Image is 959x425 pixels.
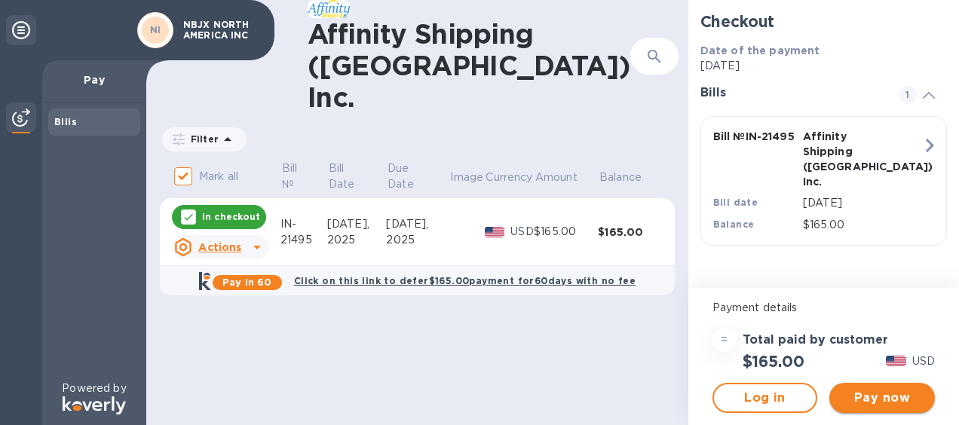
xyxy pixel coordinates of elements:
[294,275,636,286] b: Click on this link to defer $165.00 payment for 60 days with no fee
[388,161,448,192] span: Due Date
[54,72,134,87] p: Pay
[63,396,126,414] img: Logo
[912,353,935,369] p: USD
[450,170,483,185] p: Image
[386,216,449,232] div: [DATE],
[202,210,260,223] p: In checkout
[803,195,922,211] p: [DATE]
[700,58,947,74] p: [DATE]
[700,44,820,57] b: Date of the payment
[743,352,804,371] h2: $165.00
[841,389,923,407] span: Pay now
[222,277,271,288] b: Pay in 60
[803,129,887,189] p: Affinity Shipping ([GEOGRAPHIC_DATA]) Inc.
[485,227,505,237] img: USD
[329,161,366,192] p: Bill Date
[803,217,922,233] p: $165.00
[329,161,385,192] span: Bill Date
[726,389,804,407] span: Log in
[598,225,662,240] div: $165.00
[199,169,238,185] p: Mark all
[185,133,219,145] p: Filter
[183,20,259,41] p: NBJX NORTH AMERICA INC
[712,383,818,413] button: Log in
[700,116,947,246] button: Bill №IN-21495Affinity Shipping ([GEOGRAPHIC_DATA]) Inc.Bill date[DATE]Balance$165.00
[829,383,935,413] button: Pay now
[150,24,161,35] b: NI
[388,161,428,192] p: Due Date
[713,129,797,144] p: Bill № IN-21495
[713,197,758,208] b: Bill date
[712,300,935,316] p: Payment details
[308,18,630,113] h1: Affinity Shipping ([GEOGRAPHIC_DATA]) Inc.
[54,116,77,127] b: Bills
[534,224,598,240] div: $165.00
[535,170,597,185] span: Amount
[700,86,881,100] h3: Bills
[713,219,755,230] b: Balance
[280,216,327,248] div: IN-21495
[62,381,126,396] p: Powered by
[198,241,241,253] u: Actions
[327,216,387,232] div: [DATE],
[886,356,906,366] img: USD
[486,170,532,185] p: Currency
[327,232,387,248] div: 2025
[282,161,307,192] p: Bill №
[510,224,534,240] p: USD
[743,333,888,347] h3: Total paid by customer
[282,161,326,192] span: Bill №
[712,328,737,352] div: =
[899,86,917,104] span: 1
[535,170,578,185] p: Amount
[599,170,642,185] p: Balance
[386,232,449,248] div: 2025
[599,170,661,185] span: Balance
[700,12,947,31] h2: Checkout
